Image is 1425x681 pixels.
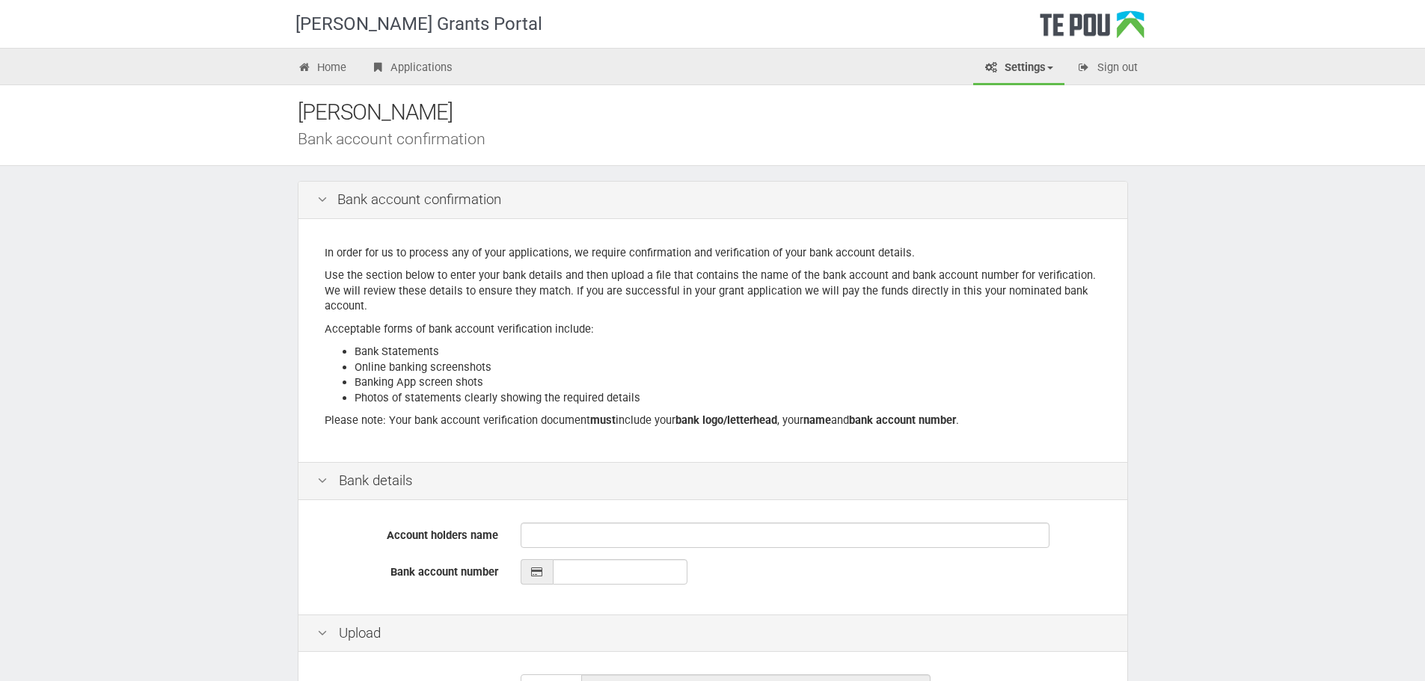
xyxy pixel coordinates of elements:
li: Banking App screen shots [355,375,1101,390]
li: Online banking screenshots [355,360,1101,375]
a: Home [286,52,358,85]
div: [PERSON_NAME] [298,96,1150,129]
b: must [590,413,616,427]
p: Use the section below to enter your bank details and then upload a file that contains the name of... [325,268,1101,314]
div: Bank account confirmation [298,131,1150,147]
a: Settings [973,52,1064,85]
a: Applications [359,52,464,85]
b: bank logo/letterhead [675,413,777,427]
a: Sign out [1066,52,1149,85]
div: Te Pou Logo [1040,10,1144,48]
div: Bank account confirmation [298,182,1127,219]
div: Upload [298,614,1127,653]
span: Bank account number [390,565,498,579]
p: Acceptable forms of bank account verification include: [325,321,1101,337]
li: Photos of statements clearly showing the required details [355,390,1101,406]
li: Bank Statements [355,344,1101,360]
b: name [803,413,831,427]
p: In order for us to process any of your applications, we require confirmation and verification of ... [325,245,1101,261]
b: bank account number [849,413,956,427]
p: Please note: Your bank account verification document include your , your and . [325,413,1101,428]
div: Bank details [298,462,1127,500]
span: Account holders name [387,529,498,542]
